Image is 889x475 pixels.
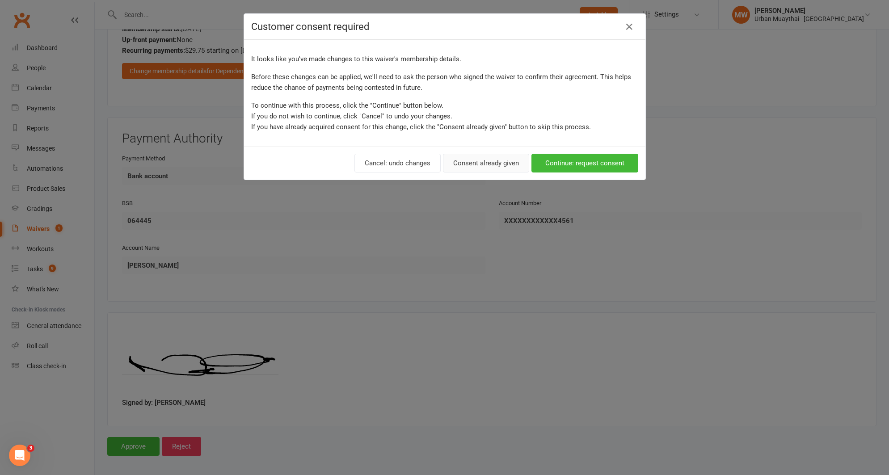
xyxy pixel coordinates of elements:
[354,154,441,172] button: Cancel: undo changes
[251,54,638,64] p: It looks like you've made changes to this waiver's membership details.
[251,21,369,32] span: Customer consent required
[622,20,636,34] button: Close
[443,154,529,172] button: Consent already given
[251,100,638,132] p: To continue with this process, click the "Continue" button below. If you do not wish to continue,...
[251,71,638,93] p: Before these changes can be applied, we'll need to ask the person who signed the waiver to confir...
[531,154,638,172] button: Continue: request consent
[27,445,34,452] span: 3
[251,123,591,131] span: If you have already acquired consent for this change, click the "Consent already given" button to...
[9,445,30,466] iframe: Intercom live chat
